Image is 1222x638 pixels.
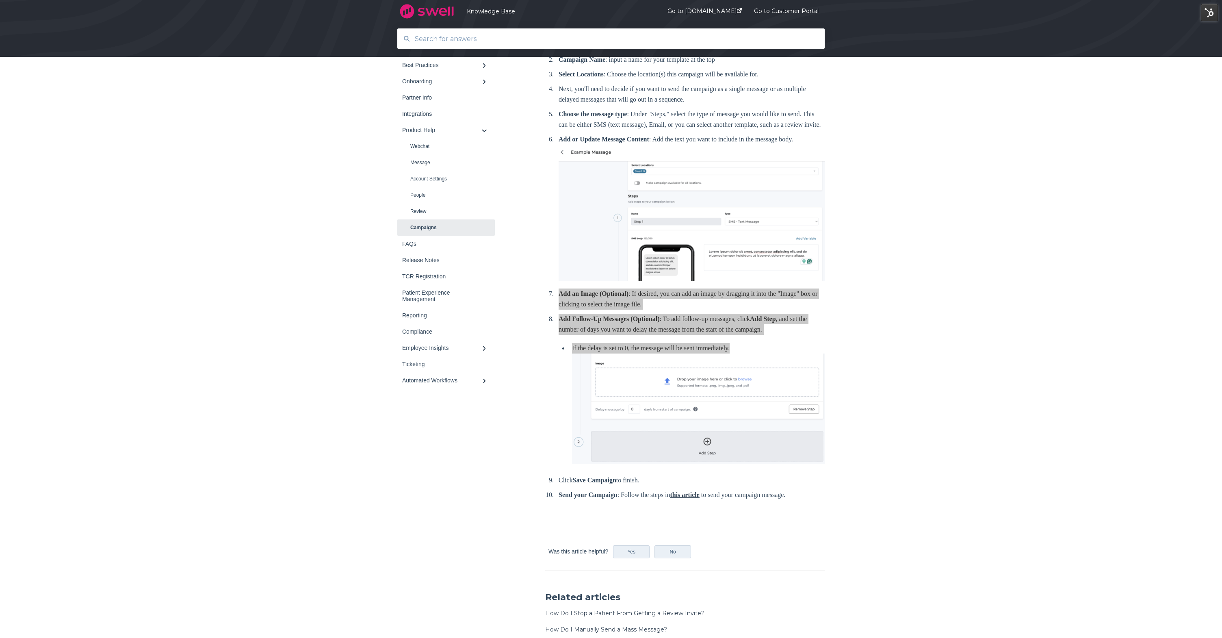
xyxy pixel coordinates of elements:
a: Release Notes [397,252,495,268]
h3: Related articles [545,591,825,603]
div: Compliance [402,328,482,335]
a: Review [397,203,495,219]
strong: Add Follow-Up Messages (Optional) [559,315,659,322]
strong: Save Campaign [573,477,616,484]
span: Yes [627,549,635,555]
span: Was this article helpful? [548,548,608,555]
div: Automated Workflows [402,377,482,384]
a: How Do I Manually Send a Mass Message? [545,626,667,633]
a: Patient Experience Management [397,284,495,307]
div: Product Help [402,127,482,133]
a: Partner Info [397,89,495,106]
button: Yes [613,545,650,558]
a: Compliance [397,323,495,340]
img: company logo [397,1,456,22]
div: Partner Info [402,94,482,101]
li: : If desired, you can add an image by dragging it into the "Image" box or clicking to select the ... [555,289,825,310]
img: HubSpot Tools Menu Toggle [1201,4,1218,21]
div: Release Notes [402,257,482,263]
div: Ticketing [402,361,482,367]
a: Product Help [397,122,495,138]
strong: Add or Update Message Content [559,136,649,143]
span: No [669,549,676,555]
a: Reporting [397,307,495,323]
div: Reporting [402,312,482,319]
a: Account Settings [397,171,495,187]
li: : To add follow-up messages, click , and set the number of days you want to delay the message fro... [555,314,825,467]
a: TCR Registration [397,268,495,284]
a: How Do I Stop a Patient From Getting a Review Invite? [545,610,704,617]
a: Campaigns [397,219,495,236]
a: Knowledge Base [467,8,643,15]
input: Search for answers [410,30,812,48]
li: : input a name for your template at the top [555,54,825,65]
img: Screenshot 2024-07-17 at 3.36.21 PM [559,145,825,281]
strong: Choose the message type [559,111,627,117]
li: Next, you'll need to decide if you want to send the campaign as a single message or as multiple d... [555,84,825,105]
a: People [397,187,495,203]
div: Patient Experience Management [402,289,482,302]
a: FAQs [397,236,495,252]
button: No [654,545,691,558]
strong: Select Locations [559,71,604,78]
img: Screenshot 2024-07-17 at 3.38.44 PM [572,354,825,463]
li: : Under "Steps," select the type of message you would like to send. This can be either SMS (text ... [555,109,825,130]
a: Onboarding [397,73,495,89]
div: TCR Registration [402,273,482,280]
a: Best Practices [397,57,495,73]
a: Integrations [397,106,495,122]
strong: Add an Image (Optional) [559,290,628,297]
a: Ticketing [397,356,495,372]
a: this article [670,491,699,498]
a: Message [397,154,495,171]
li: : Follow the steps in to send your campaign message. [555,490,825,500]
a: Employee Insights [397,340,495,356]
strong: Add Step [750,315,776,322]
li: : Choose the location(s) this campaign will be available for. [555,69,825,80]
strong: Send your Campaign [559,491,617,498]
div: Best Practices [402,62,482,68]
a: Webchat [397,138,495,154]
li: If the delay is set to 0, the message will be sent immediately. [569,343,825,467]
div: Onboarding [402,78,482,85]
li: : Add the text you want to include in the message body. [555,134,825,284]
div: Employee Insights [402,345,482,351]
strong: Campaign Name [559,56,605,63]
a: Automated Workflows [397,372,495,388]
div: FAQs [402,241,482,247]
div: Integrations [402,111,482,117]
li: Click to finish. [555,475,825,486]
